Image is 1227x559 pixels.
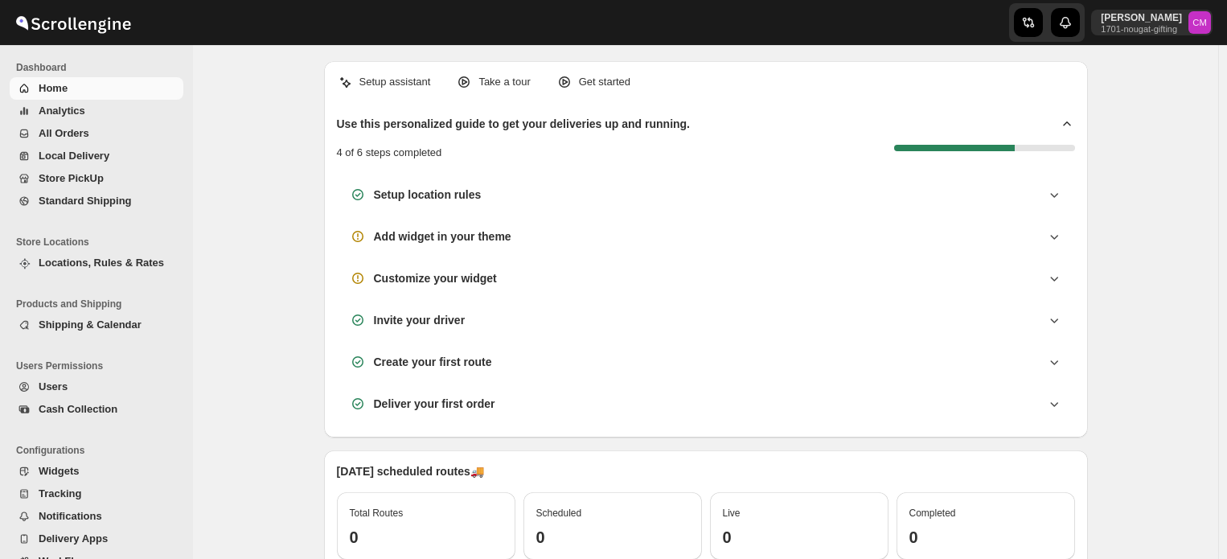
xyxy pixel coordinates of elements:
p: Get started [579,74,630,90]
span: Users Permissions [16,360,185,372]
span: Locations, Rules & Rates [39,257,164,269]
h3: Setup location rules [374,187,482,203]
span: Tracking [39,487,81,499]
h3: Add widget in your theme [374,228,511,245]
p: Setup assistant [359,74,431,90]
button: All Orders [10,122,183,145]
button: Users [10,376,183,398]
span: Store Locations [16,236,185,249]
span: Configurations [16,444,185,457]
img: ScrollEngine [13,2,133,43]
button: User menu [1091,10,1213,35]
button: Widgets [10,460,183,483]
button: Locations, Rules & Rates [10,252,183,274]
button: Notifications [10,505,183,528]
span: Completed [909,508,956,519]
span: Total Routes [350,508,404,519]
span: Live [723,508,741,519]
button: Cash Collection [10,398,183,421]
span: All Orders [39,127,89,139]
p: Take a tour [478,74,530,90]
h3: 0 [350,528,503,547]
p: [DATE] scheduled routes 🚚 [337,463,1075,479]
h3: Invite your driver [374,312,466,328]
span: Cleo Moyo [1188,11,1211,34]
span: Analytics [39,105,85,117]
p: 4 of 6 steps completed [337,145,442,161]
button: Shipping & Calendar [10,314,183,336]
span: Dashboard [16,61,185,74]
span: Cash Collection [39,403,117,415]
span: Widgets [39,465,79,477]
span: Standard Shipping [39,195,132,207]
p: 1701-nougat-gifting [1101,24,1182,34]
span: Shipping & Calendar [39,319,142,331]
span: Local Delivery [39,150,109,162]
span: Store PickUp [39,172,104,184]
text: CM [1192,18,1206,27]
button: Analytics [10,100,183,122]
span: Scheduled [536,508,582,519]
h3: Deliver your first order [374,396,495,412]
span: Home [39,82,68,94]
span: Products and Shipping [16,298,185,310]
h2: Use this personalized guide to get your deliveries up and running. [337,116,691,132]
h3: 0 [909,528,1062,547]
p: [PERSON_NAME] [1101,11,1182,24]
button: Delivery Apps [10,528,183,550]
h3: 0 [536,528,689,547]
h3: 0 [723,528,876,547]
span: Notifications [39,510,102,522]
span: Delivery Apps [39,532,108,545]
button: Tracking [10,483,183,505]
h3: Create your first route [374,354,492,370]
button: Home [10,77,183,100]
h3: Customize your widget [374,270,497,286]
span: Users [39,380,68,393]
